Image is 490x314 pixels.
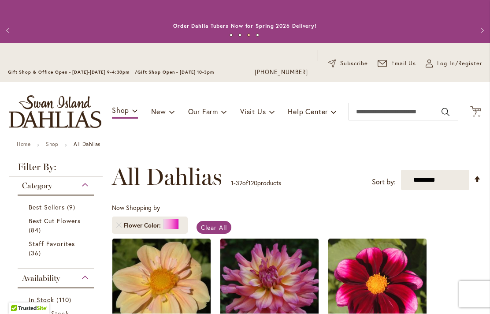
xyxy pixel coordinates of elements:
span: Subscribe [340,60,368,68]
a: Best Cut Flowers [29,217,85,235]
span: Email Us [391,60,416,68]
strong: Filter By: [9,163,103,177]
a: store logo [9,96,101,128]
span: Gift Shop Open - [DATE] 10-3pm [137,70,214,75]
strong: All Dahlias [74,141,100,148]
span: New [151,107,166,116]
a: Clear All [197,221,231,234]
button: 2 of 4 [238,34,241,37]
span: All Dahlias [112,164,222,191]
iframe: Launch Accessibility Center [7,283,31,307]
span: 9 [67,203,78,212]
a: Shop [46,141,58,148]
label: Sort by: [372,174,396,191]
a: Staff Favorites [29,239,85,258]
span: 84 [29,226,43,235]
span: Help Center [288,107,328,116]
span: Clear All [201,224,227,232]
button: 3 of 4 [247,34,250,37]
a: [PHONE_NUMBER] [255,68,308,77]
span: Flower Color [124,221,163,230]
a: Best Sellers [29,203,85,212]
button: 1 of 4 [230,34,233,37]
span: 1 [231,179,234,187]
span: Best Sellers [29,203,65,212]
a: Log In/Register [426,60,482,68]
span: Gift Shop & Office Open - [DATE]-[DATE] 9-4:30pm / [8,70,137,75]
span: 110 [56,295,73,305]
span: Our Farm [188,107,218,116]
a: Email Us [378,60,416,68]
a: Order Dahlia Tubers Now for Spring 2026 Delivery! [173,23,317,30]
span: 36 [29,249,43,258]
button: Next [472,22,490,40]
span: Best Cut Flowers [29,217,81,225]
button: 7 [470,106,481,118]
p: - of products [231,176,281,191]
a: Subscribe [328,60,368,68]
span: Now Shopping by [112,204,160,212]
span: Visit Us [240,107,266,116]
button: 4 of 4 [256,34,259,37]
span: Category [22,181,52,191]
span: 32 [236,179,242,187]
span: Shop [112,106,129,115]
span: 120 [248,179,257,187]
span: Availability [22,274,60,284]
span: Staff Favorites [29,240,75,248]
span: In Stock [29,296,54,304]
span: Log In/Register [437,60,482,68]
a: Home [17,141,30,148]
a: In Stock 110 [29,295,85,305]
a: Remove Flower Color Pink [116,223,122,228]
span: 7 [475,111,477,116]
